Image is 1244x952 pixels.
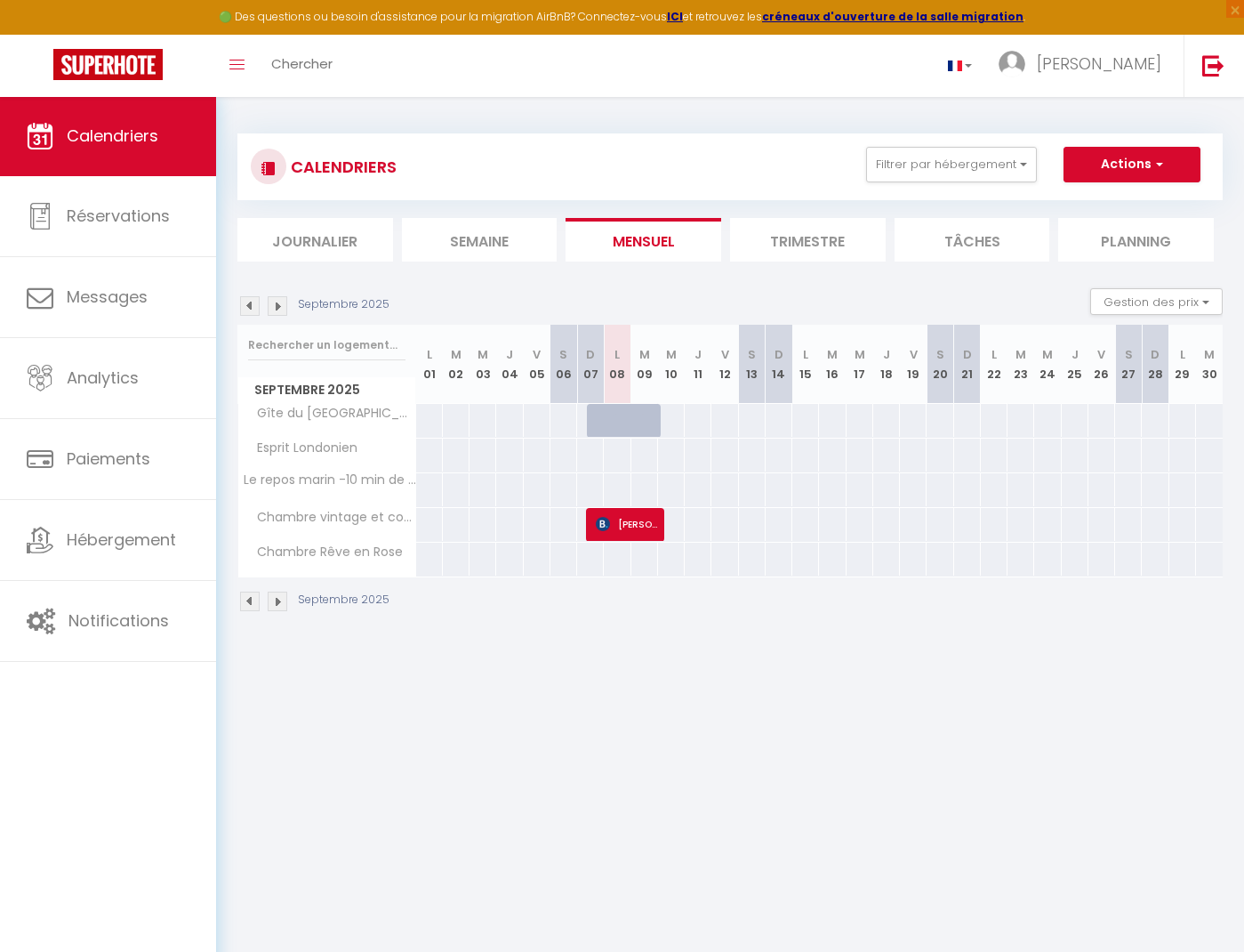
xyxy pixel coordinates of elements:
[963,346,972,363] abbr: D
[402,218,558,262] li: Semaine
[506,346,513,363] abbr: J
[1034,325,1061,404] th: 24
[67,286,148,308] span: Messages
[1062,325,1088,404] th: 25
[685,325,711,404] th: 11
[936,346,944,363] abbr: S
[67,205,170,227] span: Réservations
[241,473,419,487] span: Le repos marin -10 min de Dieppe
[241,404,419,424] span: Gîte du [GEOGRAPHIC_DATA][PERSON_NAME]
[1180,346,1185,363] abbr: L
[1071,346,1079,363] abbr: J
[1058,218,1214,262] li: Planning
[954,325,981,404] th: 21
[566,218,721,262] li: Mensuel
[774,346,783,363] abbr: D
[286,147,397,187] h3: CALENDRIERS
[67,367,139,389] span: Analytics
[985,35,1184,97] a: ... [PERSON_NAME]
[1115,325,1142,404] th: 27
[427,346,432,363] abbr: L
[586,346,595,363] abbr: D
[1204,346,1215,363] abbr: M
[1196,325,1223,404] th: 30
[999,51,1025,77] img: ...
[1151,346,1160,363] abbr: D
[819,325,846,404] th: 16
[748,346,756,363] abbr: S
[910,346,918,363] abbr: V
[1097,346,1105,363] abbr: V
[67,125,158,147] span: Calendriers
[866,147,1037,182] button: Filtrer par hébergement
[981,325,1007,404] th: 22
[730,218,886,262] li: Trimestre
[604,325,630,404] th: 08
[766,325,792,404] th: 14
[694,346,702,363] abbr: J
[762,9,1023,24] a: créneaux d'ouverture de la salle migration
[1007,325,1034,404] th: 23
[241,508,419,528] span: Chambre vintage et cosy
[658,325,685,404] th: 10
[478,346,488,363] abbr: M
[883,346,890,363] abbr: J
[1037,52,1161,75] span: [PERSON_NAME]
[900,325,927,404] th: 19
[739,325,766,404] th: 13
[991,346,997,363] abbr: L
[1125,346,1133,363] abbr: S
[1090,288,1223,315] button: Gestion des prix
[1042,346,1053,363] abbr: M
[827,346,838,363] abbr: M
[721,346,729,363] abbr: V
[533,346,541,363] abbr: V
[416,325,443,404] th: 01
[596,507,658,541] span: [PERSON_NAME]
[803,346,808,363] abbr: L
[1015,346,1026,363] abbr: M
[873,325,900,404] th: 18
[667,9,683,24] a: ICI
[1142,325,1168,404] th: 28
[577,325,604,404] th: 07
[639,346,650,363] abbr: M
[68,609,169,632] span: Notifications
[241,439,362,458] span: Esprit Londonien
[238,377,415,403] span: Septembre 2025
[927,325,953,404] th: 20
[855,346,865,363] abbr: M
[470,325,496,404] th: 03
[14,7,68,61] button: Ouvrir le widget de chat LiveChat
[631,325,658,404] th: 09
[53,49,163,80] img: Super Booking
[298,592,389,609] p: Septembre 2025
[237,218,393,262] li: Journalier
[443,325,470,404] th: 02
[559,346,567,363] abbr: S
[792,325,819,404] th: 15
[1088,325,1115,404] th: 26
[666,346,677,363] abbr: M
[550,325,577,404] th: 06
[614,346,620,363] abbr: L
[67,528,176,551] span: Hébergement
[67,448,150,470] span: Paiements
[1063,147,1200,182] button: Actions
[298,296,389,313] p: Septembre 2025
[248,329,405,361] input: Rechercher un logement...
[895,218,1050,262] li: Tâches
[524,325,550,404] th: 05
[451,346,461,363] abbr: M
[1169,325,1196,404] th: 29
[496,325,523,404] th: 04
[711,325,738,404] th: 12
[1202,54,1224,77] img: logout
[258,35,346,97] a: Chercher
[271,54,333,73] span: Chercher
[241,543,407,562] span: Chambre Rêve en Rose
[847,325,873,404] th: 17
